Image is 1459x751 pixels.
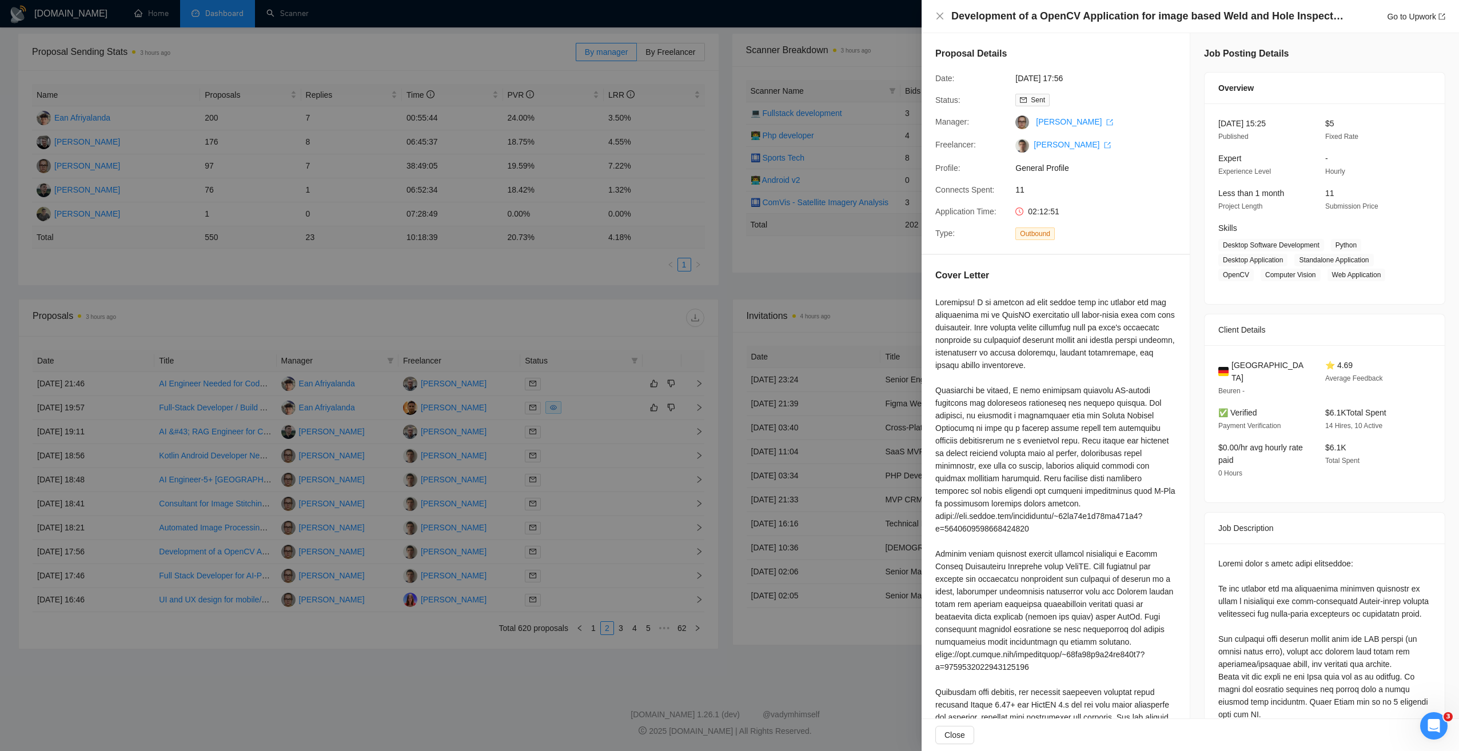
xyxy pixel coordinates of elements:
span: $5 [1325,119,1334,128]
span: Skills [1218,223,1237,233]
span: Close [944,729,965,741]
span: $0.00/hr avg hourly rate paid [1218,443,1303,465]
span: Hourly [1325,167,1345,175]
span: Published [1218,133,1249,141]
img: c1JrBMKs4n6n1XTwr9Ch9l6Wx8P0d_I_SvDLcO1YUT561ZyDL7tww5njnySs8rLO2E [1015,139,1029,153]
span: Freelancer: [935,140,976,149]
button: Close [935,11,944,21]
span: Fixed Rate [1325,133,1358,141]
span: OpenCV [1218,269,1254,281]
span: Connects Spent: [935,185,995,194]
span: - [1325,154,1328,163]
div: Client Details [1218,314,1431,345]
h4: Development of a OpenCV Application for image based Weld and Hole Inspection (Python, PyQt5) [951,9,1346,23]
span: 02:12:51 [1028,207,1059,216]
span: Desktop Software Development [1218,239,1324,251]
span: Sent [1031,96,1045,104]
span: Profile: [935,163,960,173]
span: 3 [1444,712,1453,721]
span: ⭐ 4.69 [1325,361,1353,370]
span: Experience Level [1218,167,1271,175]
span: Type: [935,229,955,238]
span: 14 Hires, 10 Active [1325,422,1382,430]
span: Total Spent [1325,457,1360,465]
h5: Cover Letter [935,269,989,282]
span: Outbound [1015,227,1055,240]
span: Web Application [1328,269,1386,281]
img: 🇩🇪 [1218,365,1229,378]
a: Go to Upworkexport [1387,12,1445,21]
span: Beuren - [1218,387,1245,395]
span: [DATE] 15:25 [1218,119,1266,128]
iframe: Intercom live chat [1420,712,1448,740]
button: Close [935,726,974,744]
span: Status: [935,95,960,105]
span: [GEOGRAPHIC_DATA] [1231,359,1307,384]
span: 11 [1325,189,1334,198]
span: 11 [1015,183,1187,196]
span: Average Feedback [1325,374,1383,382]
span: export [1438,13,1445,20]
span: Less than 1 month [1218,189,1284,198]
span: $6.1K Total Spent [1325,408,1386,417]
span: Submission Price [1325,202,1378,210]
span: Overview [1218,82,1254,94]
span: mail [1020,97,1027,103]
h5: Job Posting Details [1204,47,1289,61]
span: $6.1K [1325,443,1346,452]
span: 0 Hours [1218,469,1242,477]
span: [DATE] 17:56 [1015,72,1187,85]
span: close [935,11,944,21]
span: Application Time: [935,207,996,216]
a: [PERSON_NAME] export [1034,140,1111,149]
span: Payment Verification [1218,422,1281,430]
span: export [1106,119,1113,126]
span: Desktop Application [1218,254,1287,266]
a: [PERSON_NAME] export [1036,117,1113,126]
span: ✅ Verified [1218,408,1257,417]
span: export [1104,142,1111,149]
span: Computer Vision [1261,269,1321,281]
span: Manager: [935,117,969,126]
div: Job Description [1218,513,1431,544]
span: clock-circle [1015,207,1023,215]
span: Project Length [1218,202,1262,210]
span: Python [1331,239,1361,251]
span: Expert [1218,154,1241,163]
h5: Proposal Details [935,47,1007,61]
span: Standalone Application [1294,254,1373,266]
span: General Profile [1015,162,1187,174]
span: Date: [935,74,954,83]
